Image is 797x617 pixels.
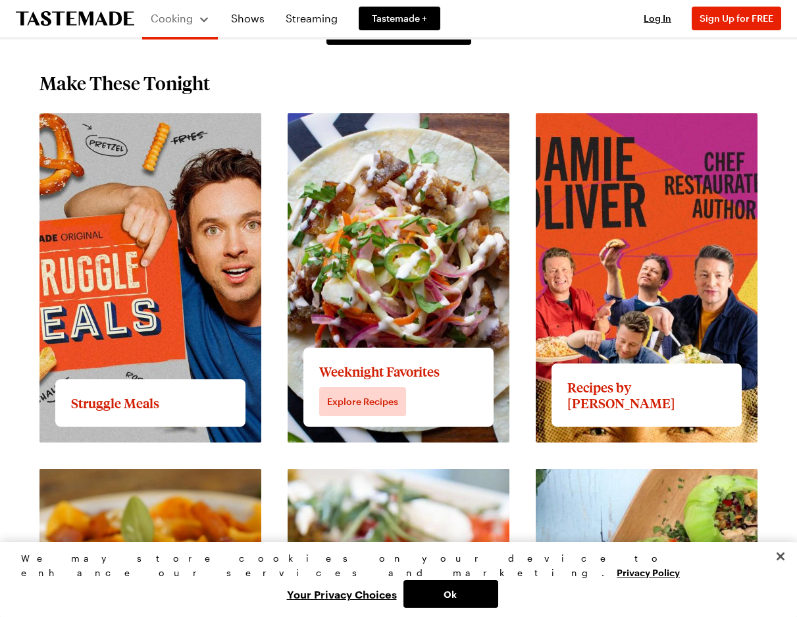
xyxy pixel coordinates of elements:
a: To Tastemade Home Page [16,11,134,26]
button: Cooking [150,5,210,32]
button: Close [766,542,795,571]
a: View full content for Pasta Picks [39,470,198,483]
a: More information about your privacy, opens in a new tab [617,566,680,578]
span: Cooking [151,12,193,24]
a: Tastemade + [359,7,440,30]
a: View full content for Clean Eating [536,470,703,483]
div: Privacy [21,551,765,608]
a: View full content for Recipes by Jamie Oliver [536,115,693,143]
span: Sign Up for FREE [700,13,773,24]
button: Your Privacy Choices [280,580,403,608]
a: View full content for Veggie-Forward Flavors [288,470,509,483]
span: Tastemade + [372,12,427,25]
button: Log In [631,12,684,25]
span: Log In [644,13,671,24]
button: Sign Up for FREE [692,7,781,30]
a: View full content for Weeknight Favorites [288,115,493,127]
a: View full content for Struggle Meals [39,115,218,127]
h2: Make These Tonight [39,71,210,95]
button: Ok [403,580,498,608]
div: We may store cookies on your device to enhance our services and marketing. [21,551,765,580]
